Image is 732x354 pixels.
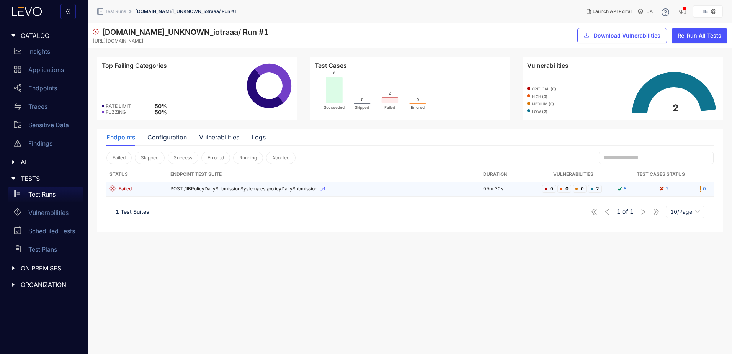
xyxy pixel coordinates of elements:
td: 05m 30s [480,182,539,197]
a: 2 [658,185,669,193]
span: [URL][DOMAIN_NAME] [93,38,144,44]
span: FUZZING [106,110,126,115]
span: Failed [113,155,126,161]
a: Endpoints [8,80,83,99]
span: Launch API Portal [593,9,632,14]
tspan: 0 [417,97,419,102]
tspan: Errored [411,105,425,110]
tspan: Skipped [355,105,369,110]
p: Scheduled Tests [28,228,75,234]
button: Aborted [266,152,296,164]
p: Test Runs [28,191,56,198]
span: 2 [588,185,602,193]
span: 1 [630,208,634,215]
div: CATALOG [5,28,83,44]
button: Launch API Portal [580,5,638,18]
a: 8 [616,185,627,193]
p: Insights [28,48,50,55]
span: of [617,208,634,215]
span: UAT [646,9,655,14]
p: Endpoints [28,85,57,92]
span: Re-Run All Tests [678,33,721,39]
span: 1 [617,208,621,215]
p: IIB [703,9,708,14]
p: Applications [28,66,64,73]
a: Scheduled Tests [8,223,83,242]
span: Failed [119,186,132,192]
span: high [532,95,547,99]
b: ( 0 ) [542,94,547,99]
button: double-left [60,4,76,19]
span: 0 [557,185,571,193]
p: Sensitive Data [28,121,69,128]
span: caret-right [11,282,16,287]
tspan: 2 [389,91,391,95]
a: Findings [8,136,83,154]
p: Traces [28,103,47,110]
b: ( 0 ) [551,87,556,91]
span: CATALOG [21,32,77,39]
div: AI [5,154,83,170]
text: 2 [673,102,679,113]
div: ORGANIZATION [5,277,83,293]
span: AI [21,159,77,166]
a: 0 [700,185,706,193]
span: TESTS [21,175,77,182]
span: warning [14,139,21,147]
div: Test Cases [315,62,506,69]
span: 10/Page [670,206,700,218]
span: [DOMAIN_NAME]_UNKNOWN_iotraaa / Run # 1 [135,9,237,14]
span: double-left [65,8,71,15]
p: Vulnerabilities [28,209,69,216]
span: download [584,33,589,39]
span: swap [14,103,21,110]
th: Endpoint Test Suite [167,167,480,182]
span: Top Failing Categories [102,62,167,69]
span: Download Vulnerabilities [594,33,660,39]
div: TESTS [5,170,83,187]
a: Vulnerabilities [8,205,83,223]
a: Test Plans [8,242,83,260]
th: Status [106,167,167,182]
button: Re-Run All Tests [672,28,727,43]
tspan: Succeeded [324,105,344,110]
th: Vulnerabilities [539,167,608,182]
span: Vulnerabilities [527,62,569,69]
b: ( 2 ) [542,109,547,114]
th: Test Cases Status [608,167,714,182]
span: 1 Test Suites [116,208,149,215]
a: Sensitive Data [8,117,83,136]
span: caret-right [11,33,16,38]
a: Traces [8,99,83,117]
div: Configuration [147,134,187,141]
span: POST /IIBPolicyDailySubmissionSystem/rest/policyDailySubmission [170,186,477,192]
button: Success [168,152,198,164]
span: critical [532,87,556,92]
th: Duration [480,167,539,182]
button: Failed [106,152,132,164]
span: caret-right [11,159,16,165]
div: Vulnerabilities [199,134,239,141]
div: ON PREMISES [5,260,83,276]
span: Aborted [272,155,289,161]
tspan: 8 [333,70,335,75]
span: ON PREMISES [21,265,77,272]
span: Running [239,155,257,161]
span: 50 % [155,103,167,109]
span: caret-right [11,265,16,271]
tspan: 0 [361,97,363,102]
p: Findings [28,140,52,147]
span: Errored [208,155,224,161]
span: RATE LIMIT [106,103,131,109]
b: ( 0 ) [549,102,554,106]
p: Test Plans [28,246,57,253]
div: Endpoints [106,134,135,141]
tspan: Failed [384,105,395,110]
span: Skipped [141,155,158,161]
span: ORGANIZATION [21,281,77,288]
button: downloadDownload Vulnerabilities [577,28,667,43]
span: Test Runs [105,9,126,14]
span: medium [532,102,554,107]
span: 50 % [155,109,167,115]
a: Applications [8,62,83,80]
